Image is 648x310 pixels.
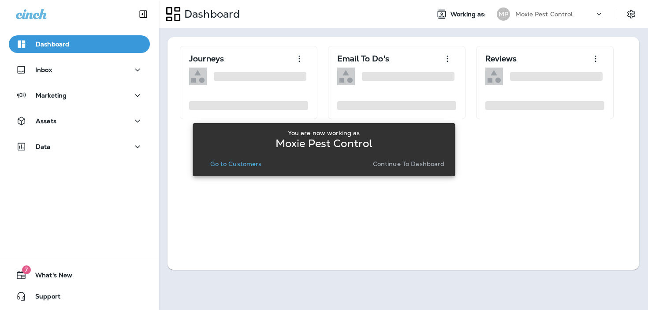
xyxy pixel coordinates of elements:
[26,293,60,303] span: Support
[288,129,360,136] p: You are now working as
[181,8,240,21] p: Dashboard
[9,61,150,79] button: Inbox
[9,287,150,305] button: Support
[623,6,639,22] button: Settings
[35,66,52,73] p: Inbox
[9,112,150,130] button: Assets
[36,143,51,150] p: Data
[26,272,72,282] span: What's New
[207,158,265,170] button: Go to Customers
[210,160,261,167] p: Go to Customers
[36,92,67,99] p: Marketing
[36,117,56,125] p: Assets
[131,5,156,23] button: Collapse Sidebar
[9,87,150,104] button: Marketing
[9,138,150,155] button: Data
[369,158,448,170] button: Continue to Dashboard
[485,54,517,63] p: Reviews
[276,140,373,147] p: Moxie Pest Control
[9,35,150,53] button: Dashboard
[451,11,488,18] span: Working as:
[515,11,573,18] p: Moxie Pest Control
[22,265,31,274] span: 7
[373,160,445,167] p: Continue to Dashboard
[497,8,510,21] div: MP
[189,54,224,63] p: Journeys
[36,41,69,48] p: Dashboard
[9,266,150,284] button: 7What's New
